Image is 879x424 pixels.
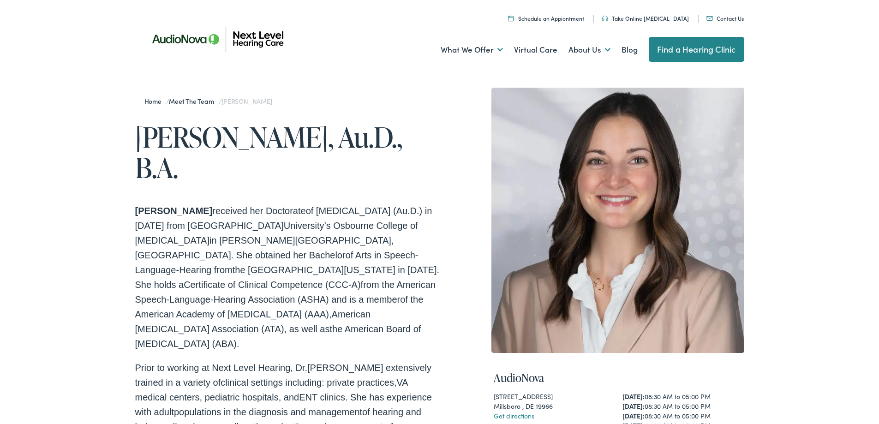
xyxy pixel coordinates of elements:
h4: AudioNova [494,371,742,385]
a: Schedule an Appiontment [508,14,584,22]
span: in [PERSON_NAME][GEOGRAPHIC_DATA], [GEOGRAPHIC_DATA]. She obtained her Bachelor [135,235,394,260]
a: Get directions [494,411,534,420]
span: populations in the diagnosis and management [174,407,362,417]
strong: [DATE]: [622,392,645,401]
span: [PERSON_NAME] [221,96,272,106]
a: What We Offer [441,33,503,67]
span: [PERSON_NAME] extensively trained in a variety of [135,363,431,388]
img: Calendar icon representing the ability to schedule a hearing test or hearing aid appointment at N... [508,15,514,21]
strong: [DATE]: [622,411,645,420]
a: Home [144,96,166,106]
a: About Us [568,33,610,67]
span: [PERSON_NAME] [135,206,213,216]
a: Blog [622,33,638,67]
a: Take Online [MEDICAL_DATA] [602,14,689,22]
div: [STREET_ADDRESS] [494,392,613,401]
div: Millsboro , DE 19966 [494,401,613,411]
img: An icon representing mail communication is presented in a unique teal color. [706,16,713,21]
span: received her Doctorate [212,206,305,216]
a: Virtual Care [514,33,557,67]
span: University’s Osbourne College of [MEDICAL_DATA] [135,221,418,245]
span: VA medical centers, pediatric hospitals, and [135,377,408,402]
a: Find a Hearing Clinic [649,37,744,62]
span: clinical settings including: private practices, [221,377,396,388]
span: / / [144,96,272,106]
span: Prior to working at Next Level Hearing, Dr. [135,363,308,373]
span: the [GEOGRAPHIC_DATA][US_STATE] in [DATE]. She holds a [135,265,440,290]
span: Certificate of Clinical Competence (CCC-A) [184,280,360,290]
span: Hearing Association (ASHA) and is a member [214,294,401,305]
strong: [DATE]: [622,401,645,411]
a: Meet the Team [169,96,218,106]
h1: [PERSON_NAME], Au.D., B.A. [135,122,440,183]
a: Contact Us [706,14,744,22]
img: An icon symbolizing headphones, colored in teal, suggests audio-related services or features. [602,16,608,21]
